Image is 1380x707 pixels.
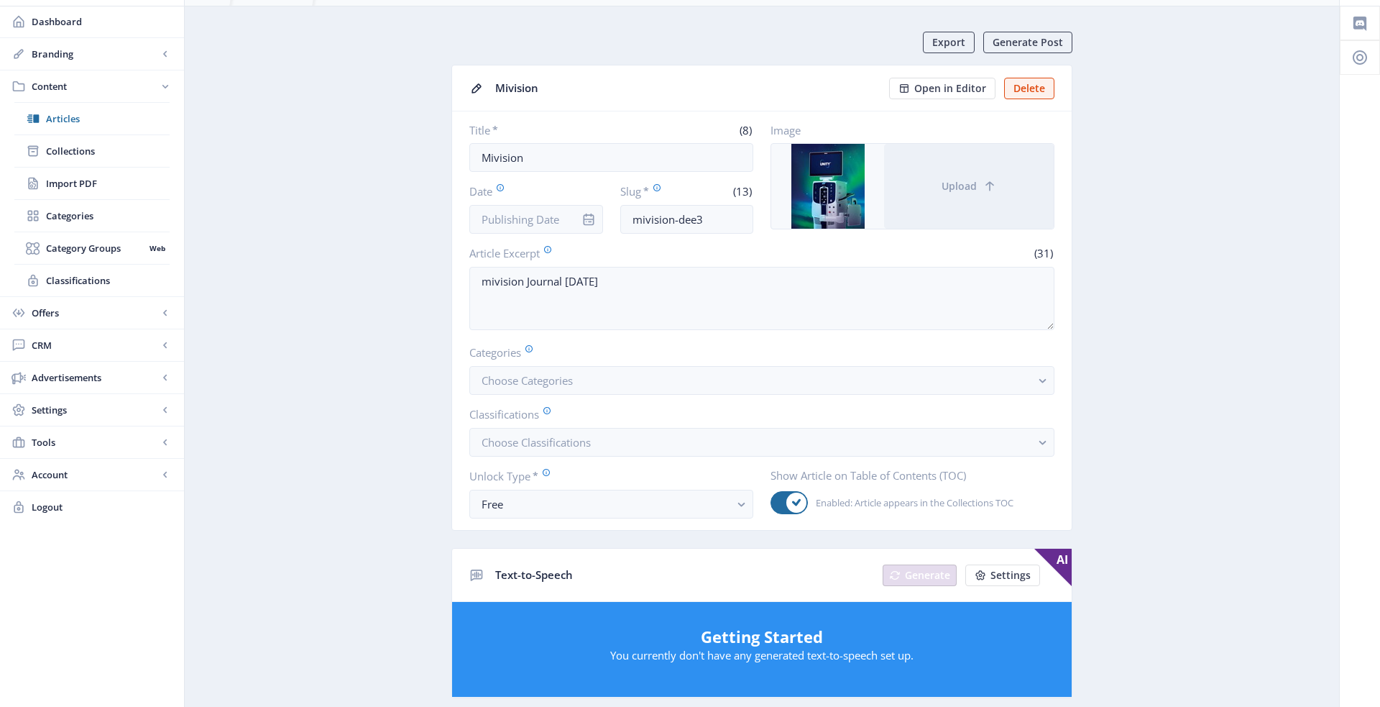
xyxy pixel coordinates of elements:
label: Slug [620,183,681,199]
span: Generate Post [993,37,1063,48]
label: Title [469,123,606,137]
a: Import PDF [14,168,170,199]
span: Text-to-Speech [495,567,573,582]
span: AI [1034,549,1072,586]
a: Categories [14,200,170,232]
span: Articles [46,111,170,126]
label: Unlock Type [469,468,742,484]
button: Upload [884,144,1054,229]
button: Delete [1004,78,1054,99]
a: Articles [14,103,170,134]
span: Choose Classifications [482,435,591,450]
span: Enabled: Article appears in the Collections TOC [808,494,1013,511]
a: Classifications [14,265,170,296]
button: Free [469,490,753,519]
span: Offers [32,306,158,320]
span: (13) [731,184,753,199]
span: Settings [990,570,1031,581]
span: Generate [905,570,950,581]
button: Generate Post [983,32,1072,53]
span: Classifications [46,273,170,288]
span: Export [932,37,965,48]
label: Show Article on Table of Contents (TOC) [770,468,1043,483]
button: Choose Classifications [469,428,1054,457]
button: Export [923,32,975,53]
label: Classifications [469,406,1043,422]
input: Publishing Date [469,205,603,234]
span: Category Groups [46,241,144,255]
a: New page [874,565,957,586]
label: Categories [469,345,1043,360]
span: Branding [32,47,158,61]
button: Open in Editor [889,78,995,99]
app-collection-view: Text-to-Speech [451,548,1072,698]
span: (8) [737,123,753,137]
a: Collections [14,135,170,167]
span: Collections [46,144,170,158]
span: Dashboard [32,14,172,29]
span: Import PDF [46,176,170,191]
input: this-is-how-a-slug-looks-like [620,205,754,234]
span: Logout [32,500,172,514]
span: Tools [32,435,158,450]
span: Advertisements [32,370,158,385]
button: Settings [965,565,1040,586]
a: Category GroupsWeb [14,232,170,264]
div: Free [482,496,730,513]
button: Generate [883,565,957,586]
button: Choose Categories [469,366,1054,395]
div: Mivision [495,77,880,99]
span: Categories [46,209,170,223]
p: You currently don't have any generated text-to-speech set up. [466,648,1057,662]
span: Account [32,467,158,482]
label: Date [469,183,592,199]
span: Open in Editor [914,83,986,94]
span: (31) [1032,246,1054,260]
label: Article Excerpt [469,245,756,261]
nb-icon: info [581,212,596,227]
span: Choose Categories [482,373,573,388]
nb-badge: Web [144,241,170,255]
span: Content [32,79,158,93]
input: Type Article Title ... [469,143,753,172]
span: Settings [32,403,158,417]
span: CRM [32,338,158,352]
label: Image [770,123,1043,137]
a: New page [957,565,1040,586]
span: Upload [942,181,977,192]
h5: Getting Started [466,625,1057,648]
